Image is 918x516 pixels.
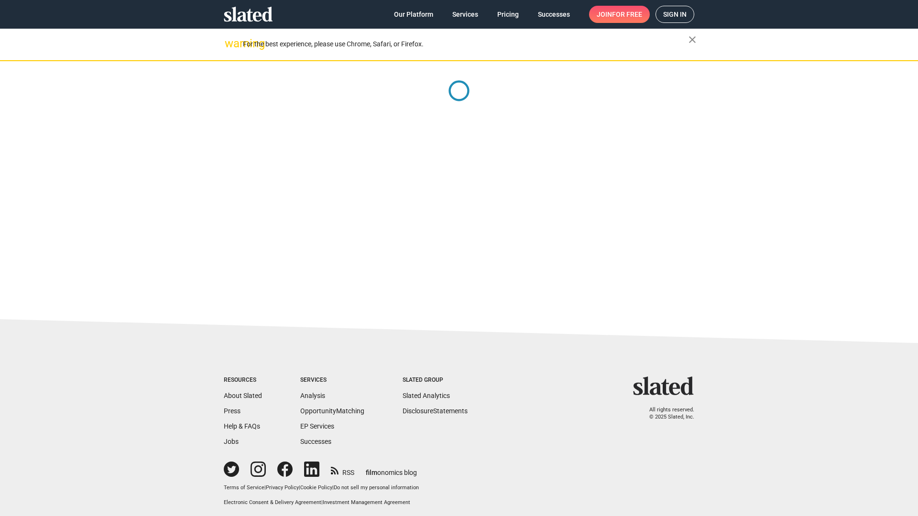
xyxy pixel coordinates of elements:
[224,484,264,491] a: Terms of Service
[663,6,687,22] span: Sign in
[403,376,468,384] div: Slated Group
[445,6,486,23] a: Services
[366,469,377,476] span: film
[656,6,694,23] a: Sign in
[394,6,433,23] span: Our Platform
[497,6,519,23] span: Pricing
[334,484,419,492] button: Do not sell my personal information
[224,376,262,384] div: Resources
[266,484,299,491] a: Privacy Policy
[331,462,354,477] a: RSS
[264,484,266,491] span: |
[224,438,239,445] a: Jobs
[300,438,331,445] a: Successes
[300,484,332,491] a: Cookie Policy
[321,499,323,505] span: |
[299,484,300,491] span: |
[403,392,450,399] a: Slated Analytics
[300,392,325,399] a: Analysis
[490,6,526,23] a: Pricing
[243,38,688,51] div: For the best experience, please use Chrome, Safari, or Firefox.
[225,38,236,49] mat-icon: warning
[300,407,364,415] a: OpportunityMatching
[224,499,321,505] a: Electronic Consent & Delivery Agreement
[386,6,441,23] a: Our Platform
[224,392,262,399] a: About Slated
[589,6,650,23] a: Joinfor free
[224,422,260,430] a: Help & FAQs
[300,422,334,430] a: EP Services
[612,6,642,23] span: for free
[639,407,694,420] p: All rights reserved. © 2025 Slated, Inc.
[366,461,417,477] a: filmonomics blog
[452,6,478,23] span: Services
[224,407,240,415] a: Press
[323,499,410,505] a: Investment Management Agreement
[538,6,570,23] span: Successes
[530,6,578,23] a: Successes
[687,34,698,45] mat-icon: close
[332,484,334,491] span: |
[403,407,468,415] a: DisclosureStatements
[597,6,642,23] span: Join
[300,376,364,384] div: Services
